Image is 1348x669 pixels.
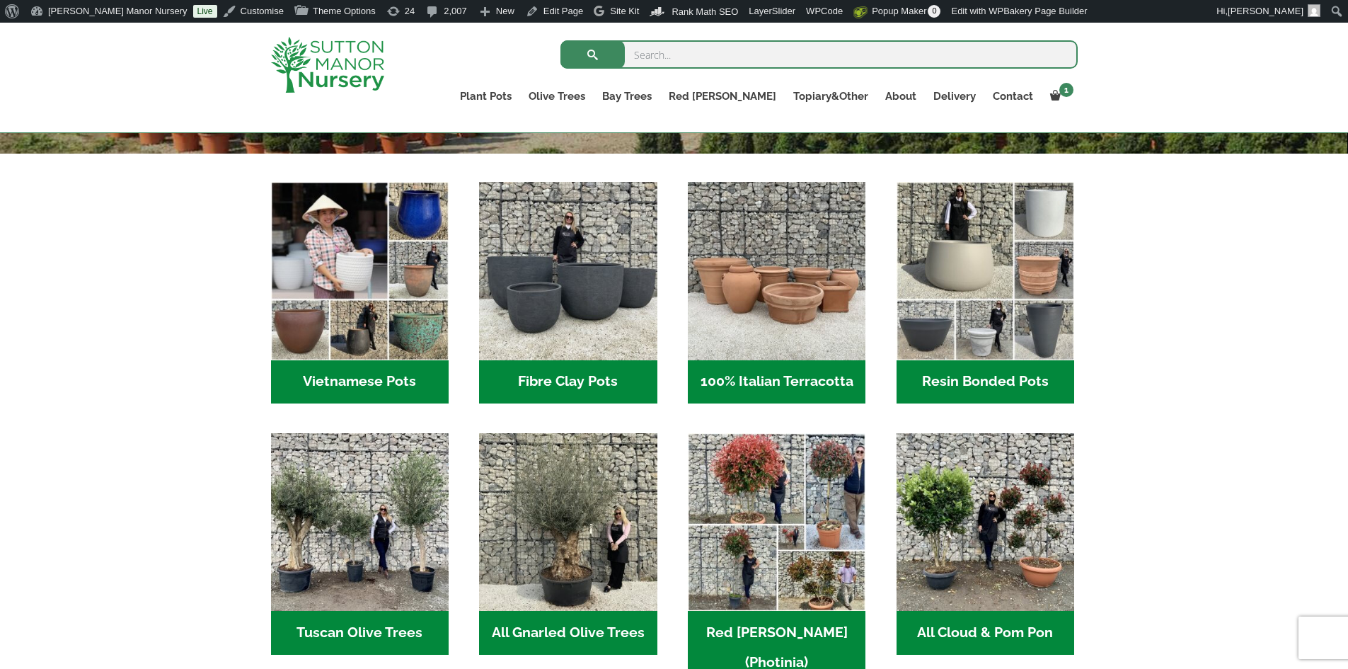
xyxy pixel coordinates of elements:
img: Home - 8194B7A3 2818 4562 B9DD 4EBD5DC21C71 1 105 c 1 [479,182,657,360]
img: Home - 67232D1B A461 444F B0F6 BDEDC2C7E10B 1 105 c [897,182,1074,360]
h2: All Gnarled Olive Trees [479,611,657,655]
span: 1 [1059,83,1073,97]
h2: All Cloud & Pom Pon [897,611,1074,655]
a: Visit product category Resin Bonded Pots [897,182,1074,404]
h2: Fibre Clay Pots [479,360,657,404]
a: Visit product category Vietnamese Pots [271,182,449,404]
img: Home - 7716AD77 15EA 4607 B135 B37375859F10 [271,433,449,611]
img: Home - A124EB98 0980 45A7 B835 C04B779F7765 [897,433,1074,611]
img: Home - 1B137C32 8D99 4B1A AA2F 25D5E514E47D 1 105 c [688,182,865,360]
img: Home - 6E921A5B 9E2F 4B13 AB99 4EF601C89C59 1 105 c [271,182,449,360]
a: Olive Trees [520,86,594,106]
h2: Tuscan Olive Trees [271,611,449,655]
img: logo [271,37,384,93]
img: Home - F5A23A45 75B5 4929 8FB2 454246946332 [688,433,865,611]
h2: Vietnamese Pots [271,360,449,404]
a: Visit product category Tuscan Olive Trees [271,433,449,655]
span: [PERSON_NAME] [1228,6,1303,16]
a: Topiary&Other [785,86,877,106]
img: Home - 5833C5B7 31D0 4C3A 8E42 DB494A1738DB [479,433,657,611]
a: Live [193,5,217,18]
a: Plant Pots [451,86,520,106]
a: 1 [1042,86,1078,106]
span: 0 [928,5,940,18]
span: Rank Math SEO [672,6,738,17]
a: Red [PERSON_NAME] [660,86,785,106]
a: Visit product category Fibre Clay Pots [479,182,657,404]
a: Visit product category All Cloud & Pom Pon [897,433,1074,655]
a: Visit product category All Gnarled Olive Trees [479,433,657,655]
a: Visit product category 100% Italian Terracotta [688,182,865,404]
a: Bay Trees [594,86,660,106]
h2: Resin Bonded Pots [897,360,1074,404]
span: Site Kit [610,6,639,16]
h2: 100% Italian Terracotta [688,360,865,404]
a: Contact [984,86,1042,106]
a: Delivery [925,86,984,106]
input: Search... [560,40,1078,69]
a: About [877,86,925,106]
